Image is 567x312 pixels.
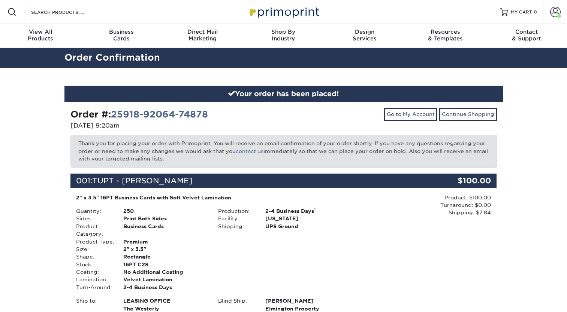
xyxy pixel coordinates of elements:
[405,28,486,42] div: & Templates
[81,28,162,35] span: Business
[70,215,118,222] div: Sides:
[70,284,118,291] div: Turn-Around:
[486,28,567,42] div: & Support
[118,245,212,253] div: 2" x 3.5"
[70,109,208,120] strong: Order #:
[81,24,162,48] a: BusinessCards
[243,28,324,42] div: Industry
[118,215,212,222] div: Print Both Sides
[426,174,497,188] div: $100.00
[118,268,212,276] div: No Additional Coating
[324,24,405,48] a: DesignServices
[70,121,278,130] p: [DATE] 9:20am
[405,28,486,35] span: Resources
[212,215,260,222] div: Facility:
[246,4,321,20] img: Primoprint
[243,28,324,35] span: Shop By
[118,284,212,291] div: 2-4 Business Days
[70,261,118,268] div: Stock:
[118,261,212,268] div: 16PT C2S
[70,268,118,276] div: Coating:
[355,194,491,217] div: Product: $100.00 Turnaround: $0.00 Shipping: $7.84
[324,28,405,42] div: Services
[260,215,355,222] div: [US_STATE]
[324,28,405,35] span: Design
[76,194,349,201] div: 2" x 3.5" 16PT Business Cards with Soft Velvet Lamination
[439,108,497,120] a: Continue Shopping
[236,148,263,154] a: contact us
[123,297,207,305] span: LEASING OFFICE
[384,108,437,120] a: Go to My Account
[534,9,537,15] span: 0
[64,86,503,102] div: Your order has been placed!
[212,207,260,215] div: Production:
[260,223,355,230] div: UPS Ground
[81,28,162,42] div: Cards
[118,238,212,245] div: Premium
[486,28,567,35] span: Contact
[118,223,212,238] div: Business Cards
[70,245,118,253] div: Size:
[118,207,212,215] div: 250
[162,28,243,42] div: Marketing
[59,51,509,65] h2: Order Confirmation
[70,253,118,260] div: Shape:
[212,223,260,230] div: Shipping:
[70,276,118,283] div: Lamination:
[70,174,426,188] div: 001:
[265,297,349,305] span: [PERSON_NAME]
[118,276,212,283] div: Velvet Lamination
[243,24,324,48] a: Shop ByIndustry
[162,28,243,35] span: Direct Mail
[70,135,497,167] p: Thank you for placing your order with Primoprint. You will receive an email confirmation of your ...
[70,223,118,238] div: Product Category:
[70,238,118,245] div: Product Type:
[111,109,208,120] a: 25918-92064-74878
[486,24,567,48] a: Contact& Support
[92,176,192,185] span: TUPT - [PERSON_NAME]
[30,7,103,16] input: SEARCH PRODUCTS.....
[260,207,355,215] div: 2-4 Business Days
[118,253,212,260] div: Rectangle
[405,24,486,48] a: Resources& Templates
[162,24,243,48] a: Direct MailMarketing
[511,9,532,15] span: MY CART
[70,207,118,215] div: Quantity:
